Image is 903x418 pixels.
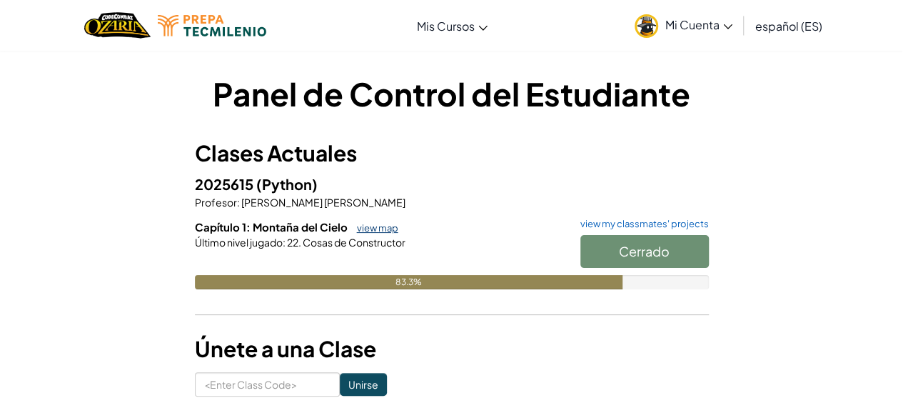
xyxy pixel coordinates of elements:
[417,19,475,34] span: Mis Cursos
[410,6,495,45] a: Mis Cursos
[573,219,709,229] a: view my classmates' projects
[283,236,286,249] span: :
[195,236,283,249] span: Último nivel jugado
[195,137,709,169] h3: Clases Actuales
[627,3,740,48] a: Mi Cuenta
[195,71,709,116] h1: Panel de Control del Estudiante
[755,19,822,34] span: español (ES)
[158,15,266,36] img: Tecmilenio logo
[237,196,240,209] span: :
[195,372,340,397] input: <Enter Class Code>
[195,220,350,234] span: Capítulo 1: Montaña del Cielo
[748,6,829,45] a: español (ES)
[84,11,151,40] img: Home
[195,275,623,289] div: 83.3%
[340,373,387,396] input: Unirse
[665,17,732,32] span: Mi Cuenta
[635,14,658,38] img: avatar
[195,333,709,365] h3: Únete a una Clase
[84,11,151,40] a: Ozaria by CodeCombat logo
[286,236,301,249] span: 22.
[195,196,237,209] span: Profesor
[195,175,256,193] span: 2025615
[240,196,405,209] span: [PERSON_NAME] [PERSON_NAME]
[350,222,398,234] a: view map
[256,175,318,193] span: (Python)
[301,236,405,249] span: Cosas de Constructor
